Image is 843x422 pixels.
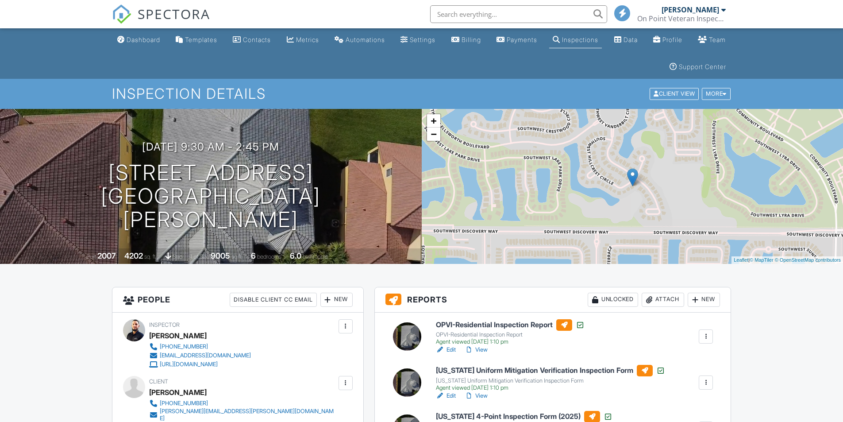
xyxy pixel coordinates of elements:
div: [URL][DOMAIN_NAME] [160,361,218,368]
span: bedrooms [257,253,281,260]
span: sq.ft. [231,253,243,260]
div: 9005 [211,251,230,260]
span: SPECTORA [138,4,210,23]
div: Client View [650,88,699,100]
a: SPECTORA [112,12,210,31]
div: Attach [642,293,684,307]
a: Templates [172,32,221,48]
a: Contacts [229,32,274,48]
div: [PERSON_NAME] [149,329,207,342]
a: Inspections [549,32,602,48]
div: New [688,293,720,307]
div: Unlocked [588,293,638,307]
a: View [465,391,488,400]
div: 2007 [97,251,116,260]
a: Edit [436,391,456,400]
a: View [465,345,488,354]
div: Billing [462,36,481,43]
div: More [702,88,731,100]
a: Dashboard [114,32,164,48]
span: Lot Size [191,253,209,260]
div: [PHONE_NUMBER] [160,400,208,407]
div: Templates [185,36,217,43]
a: Payments [493,32,541,48]
span: Client [149,378,168,385]
a: Settings [397,32,439,48]
div: [PERSON_NAME][EMAIL_ADDRESS][PERSON_NAME][DOMAIN_NAME] [160,408,336,422]
div: Team [709,36,726,43]
div: [EMAIL_ADDRESS][DOMAIN_NAME] [160,352,251,359]
a: Edit [436,345,456,354]
div: Dashboard [127,36,160,43]
div: [PERSON_NAME] [149,386,207,399]
h6: OPVI-Residential Inspection Report [436,319,585,331]
a: [US_STATE] Uniform Mitigation Verification Inspection Form [US_STATE] Uniform Mitigation Verifica... [436,365,665,391]
div: New [320,293,353,307]
div: OPVI-Residential Inspection Report [436,331,585,338]
div: Payments [507,36,537,43]
img: The Best Home Inspection Software - Spectora [112,4,131,24]
a: Metrics [283,32,323,48]
div: Metrics [296,36,319,43]
a: Client View [649,90,701,97]
h1: Inspection Details [112,86,731,101]
a: [PHONE_NUMBER] [149,399,336,408]
a: [PHONE_NUMBER] [149,342,251,351]
span: bathrooms [303,253,328,260]
div: 6.0 [290,251,301,260]
a: [EMAIL_ADDRESS][DOMAIN_NAME] [149,351,251,360]
h3: People [112,287,363,313]
div: | [731,256,843,264]
a: © OpenStreetMap contributors [775,257,841,263]
span: Built [86,253,96,260]
a: Company Profile [650,32,686,48]
h1: [STREET_ADDRESS] [GEOGRAPHIC_DATA][PERSON_NAME] [14,161,408,231]
a: Billing [448,32,485,48]
a: Data [611,32,641,48]
a: [URL][DOMAIN_NAME] [149,360,251,369]
div: On Point Veteran Inspections LLC [637,14,726,23]
h3: [DATE] 9:30 am - 2:45 pm [142,141,279,153]
span: sq. ft. [144,253,157,260]
div: [PHONE_NUMBER] [160,343,208,350]
div: [US_STATE] Uniform Mitigation Verification Inspection Form [436,377,665,384]
div: Settings [410,36,435,43]
div: Data [624,36,638,43]
span: slab [173,253,182,260]
div: [PERSON_NAME] [662,5,719,14]
h6: [US_STATE] Uniform Mitigation Verification Inspection Form [436,365,665,376]
div: Profile [662,36,682,43]
div: 4202 [124,251,143,260]
a: © MapTiler [750,257,774,263]
h3: Reports [375,287,731,313]
a: Zoom out [427,128,440,141]
a: [PERSON_NAME][EMAIL_ADDRESS][PERSON_NAME][DOMAIN_NAME] [149,408,336,422]
a: Support Center [666,59,730,75]
a: Leaflet [734,257,748,263]
a: Automations (Basic) [331,32,389,48]
span: Inspector [149,321,180,328]
div: Inspections [562,36,598,43]
div: Contacts [243,36,271,43]
div: Disable Client CC Email [230,293,317,307]
a: Team [694,32,729,48]
div: Support Center [679,63,726,70]
div: Agent viewed [DATE] 1:10 pm [436,338,585,345]
div: Agent viewed [DATE] 1:10 pm [436,384,665,391]
input: Search everything... [430,5,607,23]
a: Zoom in [427,114,440,128]
a: OPVI-Residential Inspection Report OPVI-Residential Inspection Report Agent viewed [DATE] 1:10 pm [436,319,585,346]
div: 6 [251,251,256,260]
div: Automations [346,36,385,43]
